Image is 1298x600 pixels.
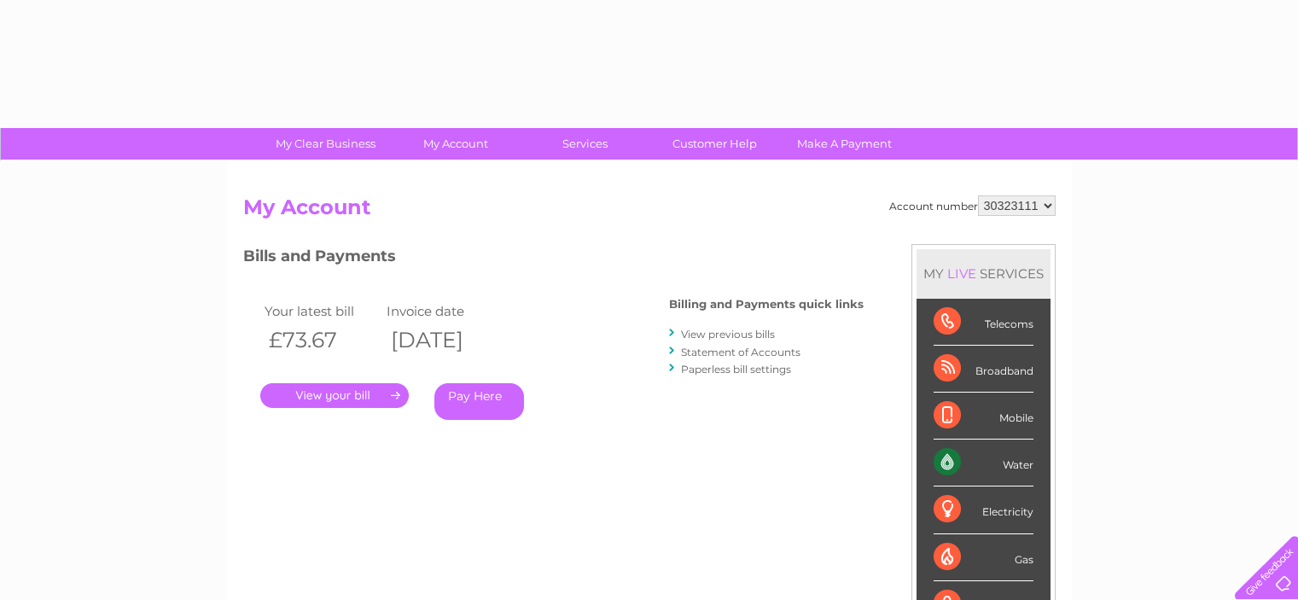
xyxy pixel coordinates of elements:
h4: Billing and Payments quick links [669,298,864,311]
a: Make A Payment [774,128,915,160]
a: Services [515,128,655,160]
div: MY SERVICES [917,249,1051,298]
a: My Clear Business [255,128,396,160]
a: Paperless bill settings [681,363,791,376]
th: [DATE] [382,323,505,358]
div: Water [934,440,1033,486]
div: Electricity [934,486,1033,533]
a: My Account [385,128,526,160]
div: Account number [889,195,1056,216]
h2: My Account [243,195,1056,228]
a: Statement of Accounts [681,346,800,358]
div: Gas [934,534,1033,581]
a: Pay Here [434,383,524,420]
h3: Bills and Payments [243,244,864,274]
a: View previous bills [681,328,775,341]
a: Customer Help [644,128,785,160]
div: Broadband [934,346,1033,393]
td: Invoice date [382,300,505,323]
div: Telecoms [934,299,1033,346]
th: £73.67 [260,323,383,358]
a: . [260,383,409,408]
div: Mobile [934,393,1033,440]
div: LIVE [944,265,980,282]
td: Your latest bill [260,300,383,323]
